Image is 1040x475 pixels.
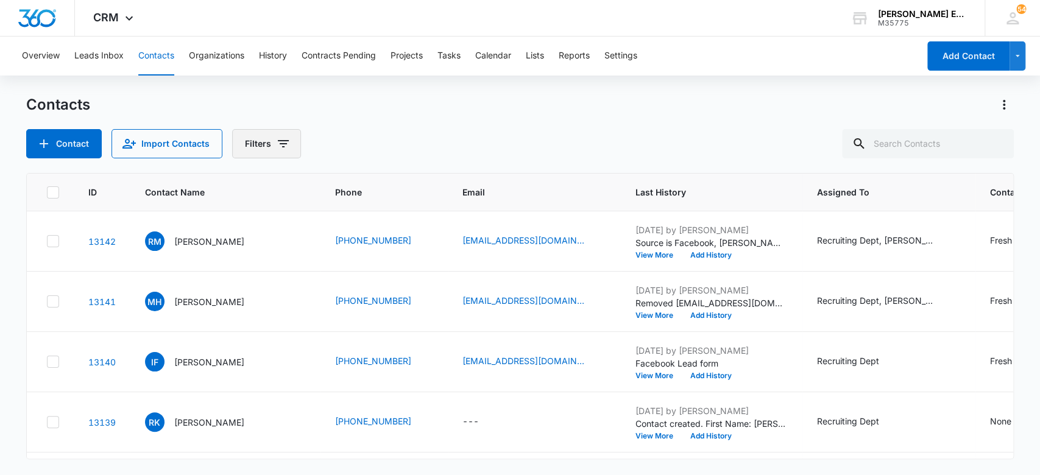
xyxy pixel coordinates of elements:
[635,284,788,297] p: [DATE] by [PERSON_NAME]
[232,129,301,158] button: Filters
[635,223,788,236] p: [DATE] by [PERSON_NAME]
[145,412,266,432] div: Contact Name - Richard Kaplan - Select to Edit Field
[817,294,939,307] div: Recruiting Dept, [PERSON_NAME]
[145,292,164,311] span: MH
[635,432,682,440] button: View More
[635,186,770,199] span: Last History
[145,412,164,432] span: RK
[526,37,544,76] button: Lists
[462,415,501,429] div: Email - - Select to Edit Field
[817,354,901,369] div: Assigned To - Recruiting Dept - Select to Edit Field
[817,294,961,309] div: Assigned To - Recruiting Dept, Sandy Lynch - Select to Edit Field
[335,415,433,429] div: Phone - (781) 589-5958 - Select to Edit Field
[462,234,606,248] div: Email - romarbury58@gmail.com - Select to Edit Field
[462,354,606,369] div: Email - fiviannette@gmail.com - Select to Edit Field
[335,415,411,427] a: [PHONE_NUMBER]
[88,236,116,247] a: Navigate to contact details page for Roland Marbury
[462,294,606,309] div: Email - Mholliman952@gmail.com - Select to Edit Field
[817,234,939,247] div: Recruiting Dept, [PERSON_NAME]
[88,417,116,427] a: Navigate to contact details page for Richard Kaplan
[682,252,740,259] button: Add History
[635,357,788,370] p: Facebook Lead form
[475,37,511,76] button: Calendar
[462,415,479,429] div: ---
[604,37,637,76] button: Settings
[635,344,788,357] p: [DATE] by [PERSON_NAME]
[990,415,1011,427] div: None
[635,297,788,309] p: Removed [EMAIL_ADDRESS][DOMAIN_NAME] from the email marketing list, 'CALL SCHEDULE - [DATE] - EMA...
[335,234,411,247] a: [PHONE_NUMBER]
[994,95,1014,114] button: Actions
[259,37,287,76] button: History
[462,186,589,199] span: Email
[174,356,244,368] p: [PERSON_NAME]
[1016,4,1026,14] span: 54
[174,416,244,429] p: [PERSON_NAME]
[635,252,682,259] button: View More
[817,354,879,367] div: Recruiting Dept
[682,432,740,440] button: Add History
[635,372,682,379] button: View More
[335,354,411,367] a: [PHONE_NUMBER]
[145,292,266,311] div: Contact Name - Melinda Holliman - Select to Edit Field
[559,37,590,76] button: Reports
[174,235,244,248] p: [PERSON_NAME]
[145,231,164,251] span: RM
[1016,4,1026,14] div: notifications count
[817,186,943,199] span: Assigned To
[88,186,98,199] span: ID
[26,96,90,114] h1: Contacts
[138,37,174,76] button: Contacts
[145,186,288,199] span: Contact Name
[635,417,788,430] p: Contact created. First Name: [PERSON_NAME] Name: [PERSON_NAME] Phone: [PHONE_NUMBER] Source: Smar...
[145,352,266,371] div: Contact Name - Ivi Figueroa - Select to Edit Field
[927,41,1010,71] button: Add Contact
[817,415,879,427] div: Recruiting Dept
[635,404,788,417] p: [DATE] by [PERSON_NAME]
[26,129,102,158] button: Add Contact
[817,234,961,248] div: Assigned To - Recruiting Dept, Sandy Lynch - Select to Edit Field
[335,294,433,309] div: Phone - (870) 818-4912 - Select to Edit Field
[878,19,967,27] div: account id
[145,231,266,251] div: Contact Name - Roland Marbury - Select to Edit Field
[878,9,967,19] div: account name
[462,354,584,367] a: [EMAIL_ADDRESS][DOMAIN_NAME]
[335,234,433,248] div: Phone - (202) 714-2834 - Select to Edit Field
[990,415,1033,429] div: Contact Type - None - Select to Edit Field
[335,186,416,199] span: Phone
[302,37,376,76] button: Contracts Pending
[88,357,116,367] a: Navigate to contact details page for Ivi Figueroa
[74,37,124,76] button: Leads Inbox
[88,297,116,307] a: Navigate to contact details page for Melinda Holliman
[842,129,1014,158] input: Search Contacts
[22,37,60,76] button: Overview
[145,352,164,371] span: IF
[635,312,682,319] button: View More
[391,37,423,76] button: Projects
[437,37,461,76] button: Tasks
[335,294,411,307] a: [PHONE_NUMBER]
[189,37,244,76] button: Organizations
[111,129,222,158] button: Import Contacts
[682,372,740,379] button: Add History
[462,234,584,247] a: [EMAIL_ADDRESS][DOMAIN_NAME]
[635,236,788,249] p: Source is Facebook, [PERSON_NAME] sent the calendly link and added to google contacts
[817,415,901,429] div: Assigned To - Recruiting Dept - Select to Edit Field
[93,11,119,24] span: CRM
[174,295,244,308] p: [PERSON_NAME]
[682,312,740,319] button: Add History
[462,294,584,307] a: [EMAIL_ADDRESS][DOMAIN_NAME]
[335,354,433,369] div: Phone - (904) 826-5890 - Select to Edit Field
